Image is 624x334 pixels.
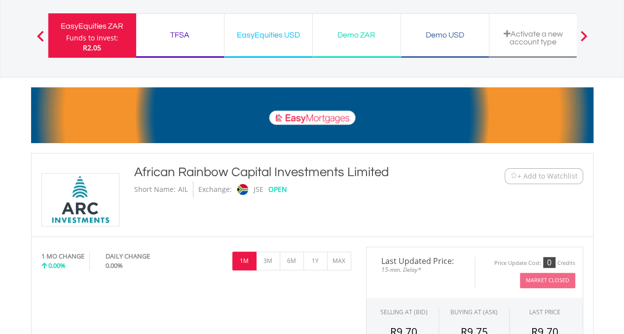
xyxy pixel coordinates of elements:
div: African Rainbow Capital Investments Limited [134,163,444,181]
img: EQU.ZA.AIL.png [43,174,117,226]
button: Watchlist + Add to Watchlist [505,168,583,184]
div: Exchange: [198,181,232,198]
button: 6M [280,252,304,270]
div: AIL [178,181,188,198]
div: OPEN [268,181,287,198]
div: Short Name: [134,181,176,198]
button: Market Closed [520,273,575,288]
span: BUYING AT (ASK) [450,308,498,316]
span: + Add to Watchlist [517,171,578,181]
div: Demo ZAR [319,28,395,42]
img: EasyMortage Promotion Banner [31,87,593,143]
div: 1 MO CHANGE [41,252,84,261]
button: 1Y [303,252,328,270]
span: 0.00% [48,261,66,270]
img: Watchlist [510,172,517,180]
span: 0.00% [106,261,123,270]
button: MAX [327,252,351,270]
span: Last Updated Price: [374,257,467,265]
div: DAILY CHANGE [106,252,183,261]
span: R2.05 [83,43,101,52]
div: Funds to invest: [66,33,118,43]
div: 0 [543,257,555,268]
button: 1M [232,252,257,270]
div: JSE [254,181,263,198]
div: Demo USD [407,28,483,42]
div: Activate a new account type [495,30,571,46]
div: EasyEquities USD [230,28,306,42]
div: LAST PRICE [529,308,560,316]
div: SELLING AT (BID) [380,308,427,316]
img: jse.png [237,184,248,195]
div: Price Update Cost: [494,260,541,267]
span: 15-min. Delay* [374,265,467,274]
div: Credits [557,260,575,267]
button: 3M [256,252,280,270]
div: TFSA [142,28,218,42]
div: EasyEquities ZAR [54,19,130,33]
